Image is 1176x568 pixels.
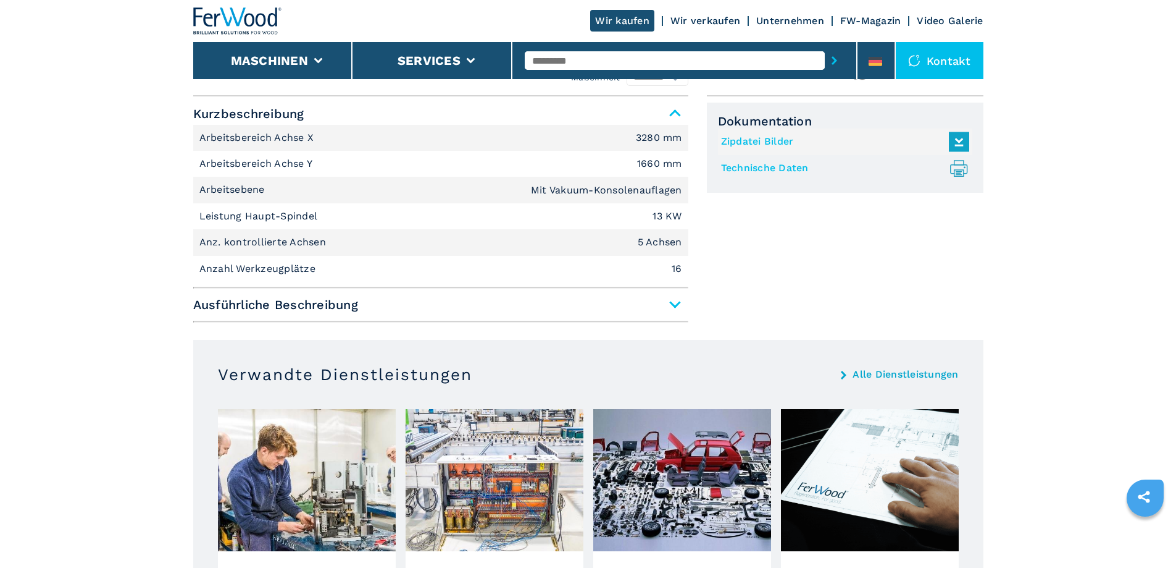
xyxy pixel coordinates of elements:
button: Maschinen [231,53,308,68]
img: image [218,409,396,551]
div: Kurzbeschreibung [193,125,688,282]
img: image [593,409,771,551]
em: 16 [672,264,682,274]
a: Wir verkaufen [670,15,740,27]
a: Unternehmen [756,15,824,27]
a: sharethis [1128,481,1159,512]
em: 3280 mm [636,133,682,143]
em: 5 Achsen [638,237,682,247]
em: 13 KW [653,211,682,221]
a: Zipdatei Bilder [721,132,963,152]
button: Services [398,53,461,68]
a: Technische Daten [721,158,963,179]
iframe: Chat [1124,512,1167,559]
img: Ferwood [193,7,282,35]
img: Kontakt [908,54,920,67]
h3: Verwandte Dienstleistungen [218,365,472,384]
p: Leistung Haupt-Spindel [199,210,321,223]
em: 1660 mm [637,159,682,169]
em: Mit Vakuum-Konsolenauflagen [531,185,682,195]
p: Arbeitsebene [199,183,268,197]
img: image [406,409,583,551]
button: submit-button [825,46,844,75]
a: Wir kaufen [590,10,654,32]
span: Kurzbeschreibung [193,103,688,125]
span: Ausführliche Beschreibung [193,294,688,316]
p: Anz. kontrollierte Achsen [199,235,330,249]
p: Arbeitsbereich Achse X [199,131,317,145]
a: Alle Dienstleistungen [853,370,958,379]
img: image [781,409,959,551]
span: Dokumentation [718,114,972,129]
p: Anzahl Werkzeugplätze [199,262,319,276]
a: FW-Magazin [840,15,901,27]
div: Kontakt [896,42,983,79]
p: Arbeitsbereich Achse Y [199,157,316,171]
a: Video Galerie [917,15,983,27]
